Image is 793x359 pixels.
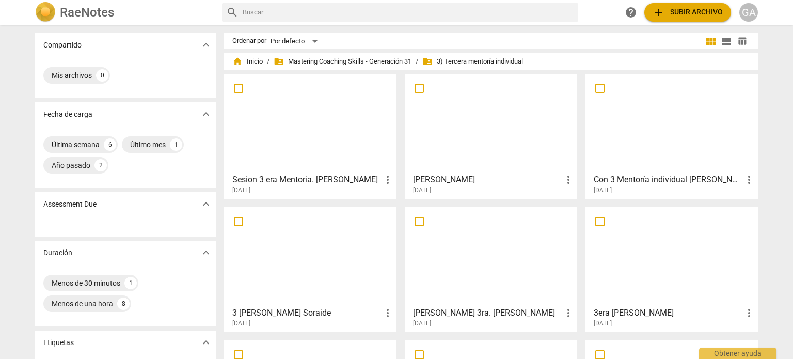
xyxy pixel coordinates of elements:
[243,4,574,21] input: Buscar
[232,319,250,328] span: [DATE]
[594,186,612,195] span: [DATE]
[232,56,263,67] span: Inicio
[271,33,321,50] div: Por defecto
[625,6,637,19] span: help
[198,245,214,260] button: Mostrar más
[703,34,719,49] button: Cuadrícula
[170,138,182,151] div: 1
[644,3,731,22] button: Subir
[413,174,562,186] h3: Isabel
[422,56,523,67] span: 3) Tercera mentoría individual
[232,37,266,45] div: Ordenar por
[200,108,212,120] span: expand_more
[60,5,114,20] h2: RaeNotes
[52,70,92,81] div: Mis archivos
[198,335,214,350] button: Mostrar más
[200,336,212,349] span: expand_more
[594,319,612,328] span: [DATE]
[232,56,243,67] span: home
[589,77,754,194] a: Con 3 Mentoría individual [PERSON_NAME][DATE]
[43,109,92,120] p: Fecha de carga
[382,174,394,186] span: more_vert
[267,58,269,66] span: /
[408,77,574,194] a: [PERSON_NAME][DATE]
[228,77,393,194] a: Sesion 3 era Mentoria. [PERSON_NAME][DATE]
[274,56,284,67] span: folder_shared
[413,307,562,319] h3: Cynthia 3ra. Mentoría
[413,319,431,328] span: [DATE]
[562,307,575,319] span: more_vert
[594,307,743,319] h3: 3era Mentoria- Viviana
[43,199,97,210] p: Assessment Due
[43,40,82,51] p: Compartido
[422,56,433,67] span: folder_shared
[562,174,575,186] span: more_vert
[52,278,120,288] div: Menos de 30 minutos
[43,337,74,348] p: Etiquetas
[699,348,776,359] div: Obtener ayuda
[130,139,166,150] div: Último mes
[232,307,382,319] h3: 3 Mentoria graciela Soraide
[35,2,214,23] a: LogoRaeNotes
[743,307,755,319] span: more_vert
[720,35,733,48] span: view_list
[198,37,214,53] button: Mostrar más
[416,58,418,66] span: /
[198,196,214,212] button: Mostrar más
[653,6,723,19] span: Subir archivo
[413,186,431,195] span: [DATE]
[43,247,72,258] p: Duración
[622,3,640,22] a: Obtener ayuda
[200,39,212,51] span: expand_more
[52,160,90,170] div: Año pasado
[719,34,734,49] button: Lista
[117,298,130,310] div: 8
[589,211,754,327] a: 3era [PERSON_NAME][DATE]
[382,307,394,319] span: more_vert
[35,2,56,23] img: Logo
[198,106,214,122] button: Mostrar más
[737,36,747,46] span: table_chart
[734,34,750,49] button: Tabla
[52,139,100,150] div: Última semana
[200,198,212,210] span: expand_more
[226,6,239,19] span: search
[274,56,411,67] span: Mastering Coaching Skills - Generación 31
[228,211,393,327] a: 3 [PERSON_NAME] Soraide[DATE]
[594,174,743,186] h3: Con 3 Mentoría individual Iva Carabetta
[739,3,758,22] button: GA
[94,159,107,171] div: 2
[96,69,108,82] div: 0
[124,277,137,289] div: 1
[232,186,250,195] span: [DATE]
[743,174,755,186] span: more_vert
[232,174,382,186] h3: Sesion 3 era Mentoria. Maria Mercedes
[52,299,113,309] div: Menos de una hora
[200,246,212,259] span: expand_more
[104,138,116,151] div: 6
[653,6,665,19] span: add
[408,211,574,327] a: [PERSON_NAME] 3ra. [PERSON_NAME][DATE]
[705,35,717,48] span: view_module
